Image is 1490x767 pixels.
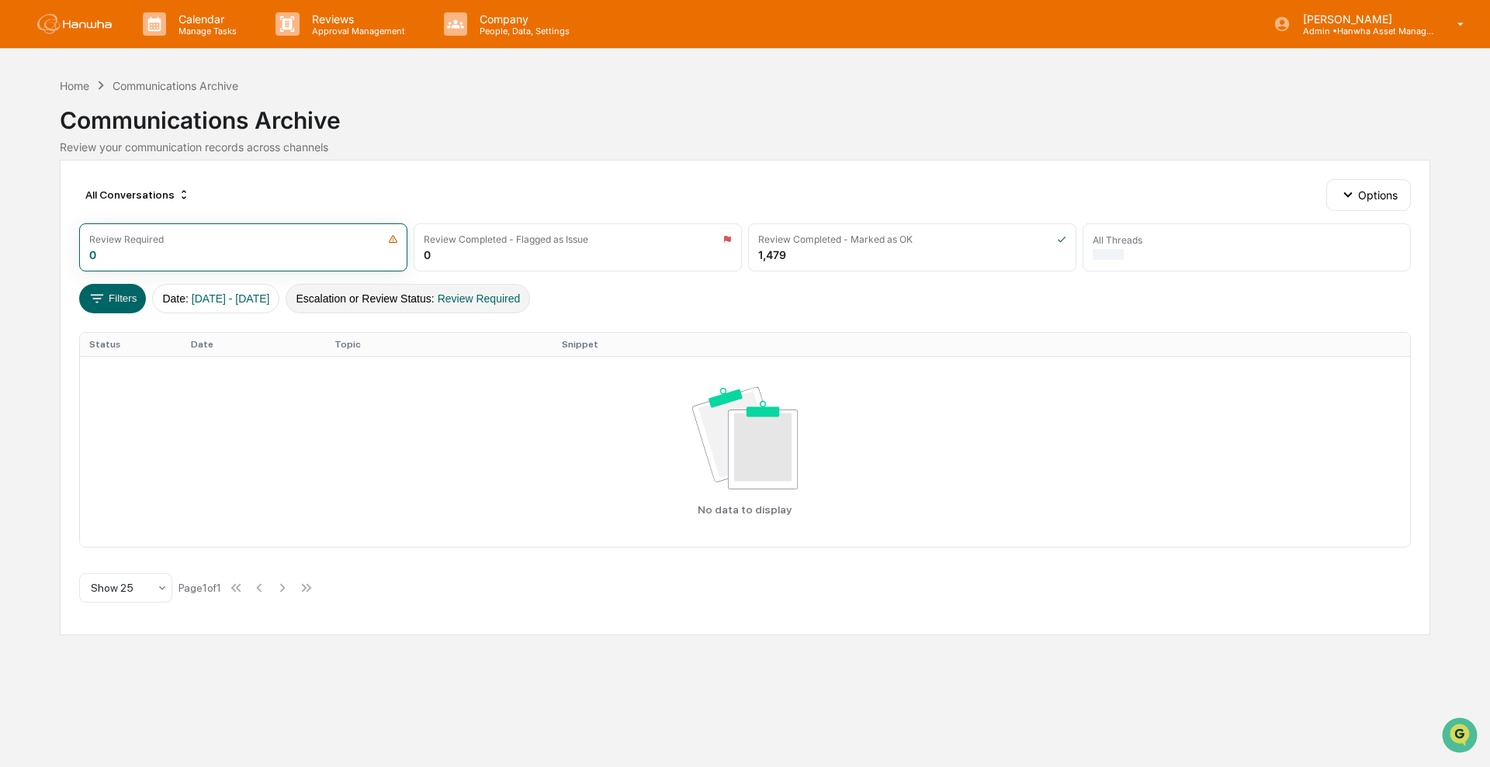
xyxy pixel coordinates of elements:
[1291,12,1435,26] p: [PERSON_NAME]
[113,79,238,92] div: Communications Archive
[60,140,1430,154] div: Review your communication records across channels
[553,333,1410,356] th: Snippet
[60,79,89,92] div: Home
[16,226,28,239] div: 🔎
[325,333,553,356] th: Topic
[154,263,188,275] span: Pylon
[1440,716,1482,758] iframe: Open customer support
[89,248,96,261] div: 0
[424,248,431,261] div: 0
[40,71,256,87] input: Clear
[53,134,196,147] div: We're available if you need us!
[264,123,282,142] button: Start new chat
[80,333,182,356] th: Status
[1326,179,1411,210] button: Options
[31,195,100,211] span: Preclearance
[758,233,913,245] div: Review Completed - Marked as OK
[692,387,797,489] img: No data available
[467,26,577,36] p: People, Data, Settings
[300,12,413,26] p: Reviews
[109,262,188,275] a: Powered byPylon
[106,189,199,217] a: 🗄️Attestations
[89,233,164,245] div: Review Required
[16,33,282,57] p: How can we help?
[9,219,104,247] a: 🔎Data Lookup
[1093,234,1142,246] div: All Threads
[758,248,786,261] div: 1,479
[152,284,279,313] button: Date:[DATE] - [DATE]
[286,284,530,313] button: Escalation or Review Status:Review Required
[37,14,112,34] img: logo
[113,197,125,209] div: 🗄️
[192,292,270,305] span: [DATE] - [DATE]
[178,582,221,594] div: Page 1 of 1
[424,233,588,245] div: Review Completed - Flagged as Issue
[722,234,732,244] img: icon
[9,189,106,217] a: 🖐️Preclearance
[698,503,792,516] p: No data to display
[166,12,244,26] p: Calendar
[1057,234,1066,244] img: icon
[300,26,413,36] p: Approval Management
[1291,26,1435,36] p: Admin • Hanwha Asset Management ([GEOGRAPHIC_DATA]) Ltd.
[31,225,98,240] span: Data Lookup
[16,119,43,147] img: 1746055101610-c473b297-6a78-478c-a979-82029cc54cd1
[182,333,325,356] th: Date
[128,195,192,211] span: Attestations
[388,234,398,244] img: icon
[166,26,244,36] p: Manage Tasks
[467,12,577,26] p: Company
[16,197,28,209] div: 🖐️
[60,94,1430,134] div: Communications Archive
[438,292,521,305] span: Review Required
[79,284,147,313] button: Filters
[53,119,255,134] div: Start new chat
[79,182,196,207] div: All Conversations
